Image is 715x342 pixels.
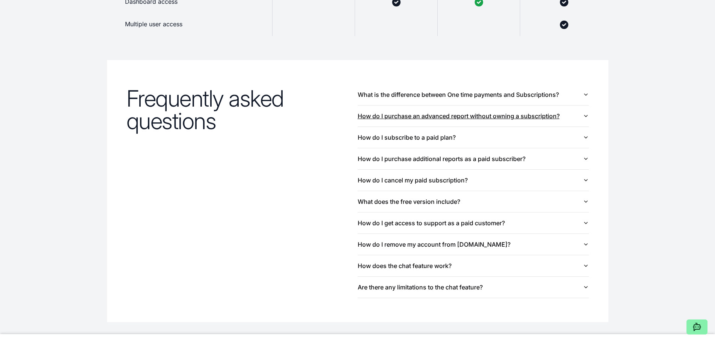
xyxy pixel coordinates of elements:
[358,255,589,276] button: How does the chat feature work?
[358,170,589,191] button: How do I cancel my paid subscription?
[358,148,589,169] button: How do I purchase additional reports as a paid subscriber?
[358,277,589,298] button: Are there any limitations to the chat feature?
[358,212,589,234] button: How do I get access to support as a paid customer?
[107,14,272,36] div: Multiple user access
[358,84,589,105] button: What is the difference between One time payments and Subscriptions?
[358,105,589,127] button: How do I purchase an advanced report without owning a subscription?
[358,234,589,255] button: How do I remove my account from [DOMAIN_NAME]?
[358,191,589,212] button: What does the free version include?
[126,87,358,132] h2: Frequently asked questions
[358,127,589,148] button: How do I subscribe to a paid plan?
